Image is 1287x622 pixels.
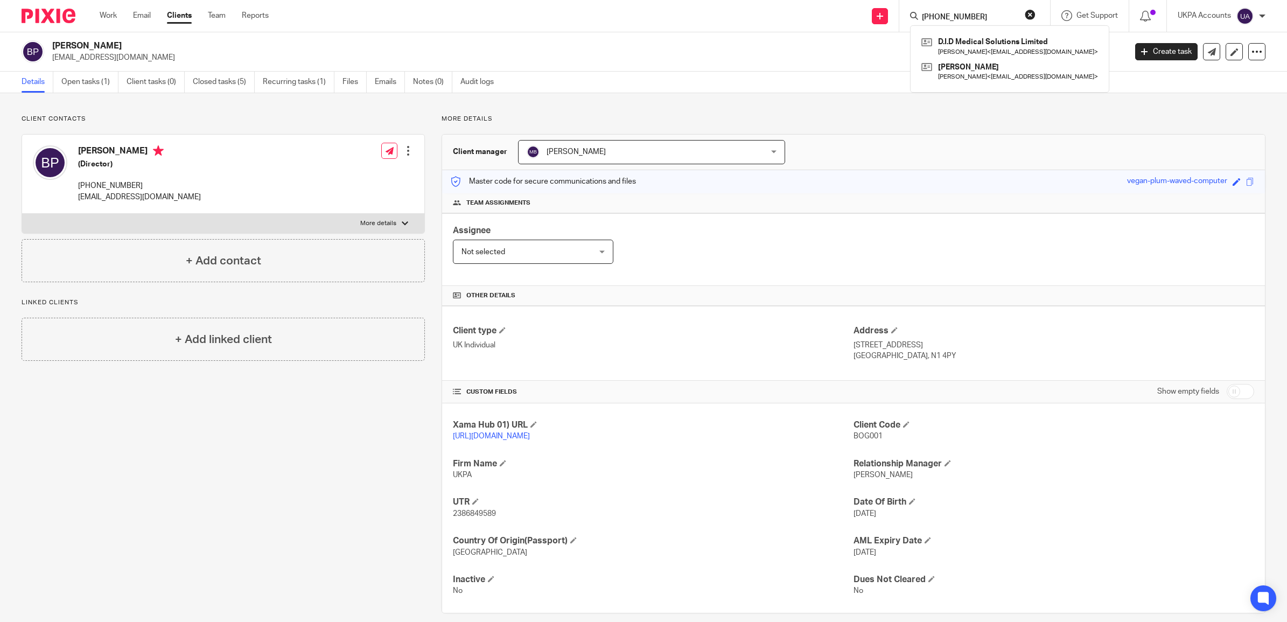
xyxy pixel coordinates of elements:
a: Closed tasks (5) [193,72,255,93]
h2: [PERSON_NAME] [52,40,906,52]
h4: Client type [453,325,854,337]
a: Recurring tasks (1) [263,72,334,93]
a: Client tasks (0) [127,72,185,93]
p: Client contacts [22,115,425,123]
img: svg%3E [527,145,540,158]
p: [GEOGRAPHIC_DATA], N1 4PY [854,351,1254,361]
span: BOG001 [854,432,883,440]
h4: UTR [453,497,854,508]
span: [PERSON_NAME] [854,471,913,479]
i: Primary [153,145,164,156]
span: Get Support [1076,12,1118,19]
span: [PERSON_NAME] [547,148,606,156]
h4: AML Expiry Date [854,535,1254,547]
a: Create task [1135,43,1198,60]
a: Email [133,10,151,21]
h4: Relationship Manager [854,458,1254,470]
h4: Client Code [854,420,1254,431]
span: 2386849589 [453,510,496,518]
h4: + Add contact [186,253,261,269]
img: svg%3E [1236,8,1254,25]
span: Other details [466,291,515,300]
p: More details [442,115,1265,123]
h3: Client manager [453,146,507,157]
h4: Xama Hub 01) URL [453,420,854,431]
a: Clients [167,10,192,21]
label: Show empty fields [1157,386,1219,397]
a: Files [342,72,367,93]
p: UKPA Accounts [1178,10,1231,21]
a: Emails [375,72,405,93]
span: No [453,587,463,595]
img: svg%3E [33,145,67,180]
span: UKPA [453,471,472,479]
span: [DATE] [854,549,876,556]
img: Pixie [22,9,75,23]
h4: Dues Not Cleared [854,574,1254,585]
span: [DATE] [854,510,876,518]
a: Details [22,72,53,93]
a: [URL][DOMAIN_NAME] [453,432,530,440]
p: Linked clients [22,298,425,307]
h4: + Add linked client [175,331,272,348]
a: Work [100,10,117,21]
p: UK Individual [453,340,854,351]
p: [EMAIL_ADDRESS][DOMAIN_NAME] [52,52,1119,63]
input: Search [921,13,1018,23]
h4: [PERSON_NAME] [78,145,201,159]
h5: (Director) [78,159,201,170]
p: [EMAIL_ADDRESS][DOMAIN_NAME] [78,192,201,202]
span: Not selected [461,248,505,256]
h4: Country Of Origin(Passport) [453,535,854,547]
a: Reports [242,10,269,21]
h4: Address [854,325,1254,337]
span: Team assignments [466,199,530,207]
a: Notes (0) [413,72,452,93]
div: vegan-plum-waved-computer [1127,176,1227,188]
a: Audit logs [460,72,502,93]
h4: Firm Name [453,458,854,470]
h4: Inactive [453,574,854,585]
h4: CUSTOM FIELDS [453,388,854,396]
span: [GEOGRAPHIC_DATA] [453,549,527,556]
h4: Date Of Birth [854,497,1254,508]
a: Open tasks (1) [61,72,118,93]
p: More details [360,219,396,228]
a: Team [208,10,226,21]
span: No [854,587,863,595]
span: Assignee [453,226,491,235]
p: [PHONE_NUMBER] [78,180,201,191]
img: svg%3E [22,40,44,63]
p: Master code for secure communications and files [450,176,636,187]
p: [STREET_ADDRESS] [854,340,1254,351]
button: Clear [1025,9,1036,20]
